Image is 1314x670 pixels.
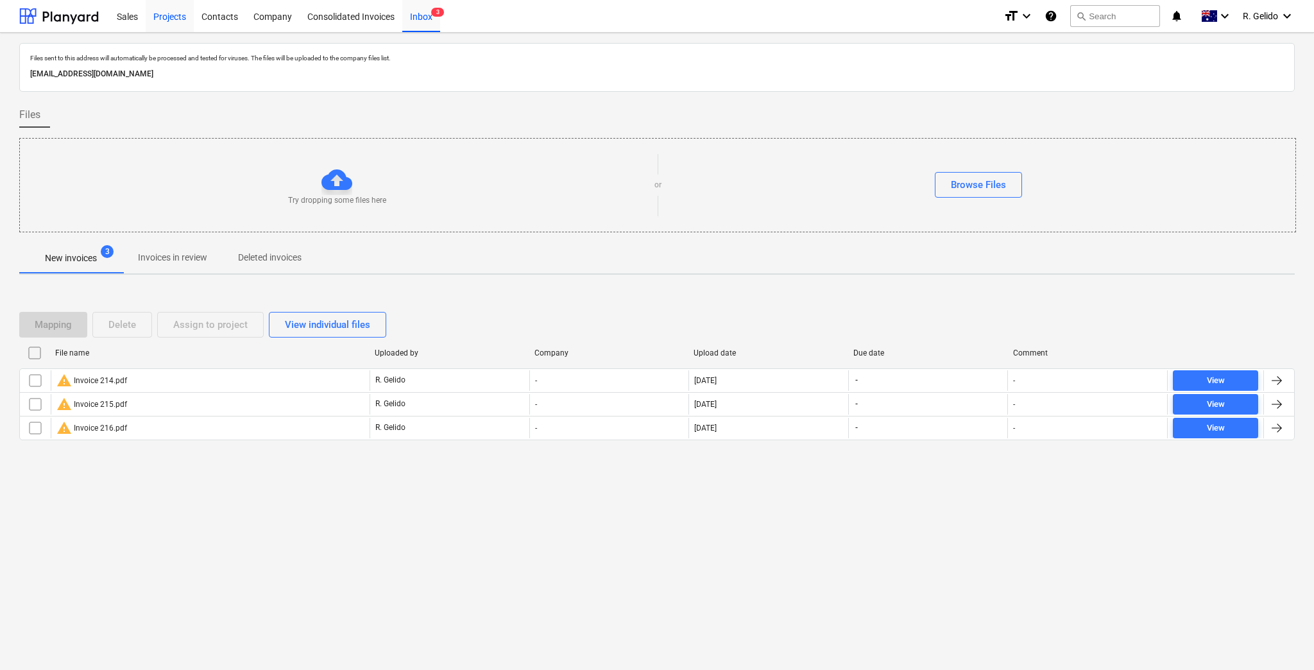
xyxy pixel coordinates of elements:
[101,245,114,258] span: 3
[1173,370,1258,391] button: View
[375,422,405,433] p: R. Gelido
[1207,374,1225,388] div: View
[1173,418,1258,438] button: View
[1003,8,1019,24] i: format_size
[45,252,97,265] p: New invoices
[1045,8,1057,24] i: Knowledge base
[854,422,859,433] span: -
[19,138,1296,232] div: Try dropping some files hereorBrowse Files
[529,418,689,438] div: -
[654,180,661,191] p: or
[951,176,1006,193] div: Browse Files
[375,348,524,357] div: Uploaded by
[694,424,717,433] div: [DATE]
[1170,8,1183,24] i: notifications
[55,348,364,357] div: File name
[30,67,1284,81] p: [EMAIL_ADDRESS][DOMAIN_NAME]
[534,348,684,357] div: Company
[1279,8,1295,24] i: keyboard_arrow_down
[19,107,40,123] span: Files
[1207,397,1225,412] div: View
[694,348,843,357] div: Upload date
[529,370,689,391] div: -
[1250,608,1314,670] iframe: Chat Widget
[269,312,386,338] button: View individual files
[1013,348,1163,357] div: Comment
[694,376,717,385] div: [DATE]
[56,397,127,412] div: Invoice 215.pdf
[375,375,405,386] p: R. Gelido
[1013,424,1015,433] div: -
[854,399,859,409] span: -
[1217,8,1233,24] i: keyboard_arrow_down
[431,8,444,17] span: 3
[853,348,1003,357] div: Due date
[56,373,72,388] span: warning
[1076,11,1086,21] span: search
[56,373,127,388] div: Invoice 214.pdf
[285,316,370,333] div: View individual files
[1013,400,1015,409] div: -
[288,195,386,206] p: Try dropping some files here
[56,420,72,436] span: warning
[56,420,127,436] div: Invoice 216.pdf
[1019,8,1034,24] i: keyboard_arrow_down
[1243,11,1278,21] span: R. Gelido
[30,54,1284,62] p: Files sent to this address will automatically be processed and tested for viruses. The files will...
[1070,5,1160,27] button: Search
[238,251,302,264] p: Deleted invoices
[529,394,689,415] div: -
[375,399,405,409] p: R. Gelido
[935,172,1022,198] button: Browse Files
[138,251,207,264] p: Invoices in review
[1173,394,1258,415] button: View
[854,375,859,386] span: -
[1207,421,1225,436] div: View
[56,397,72,412] span: warning
[1013,376,1015,385] div: -
[694,400,717,409] div: [DATE]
